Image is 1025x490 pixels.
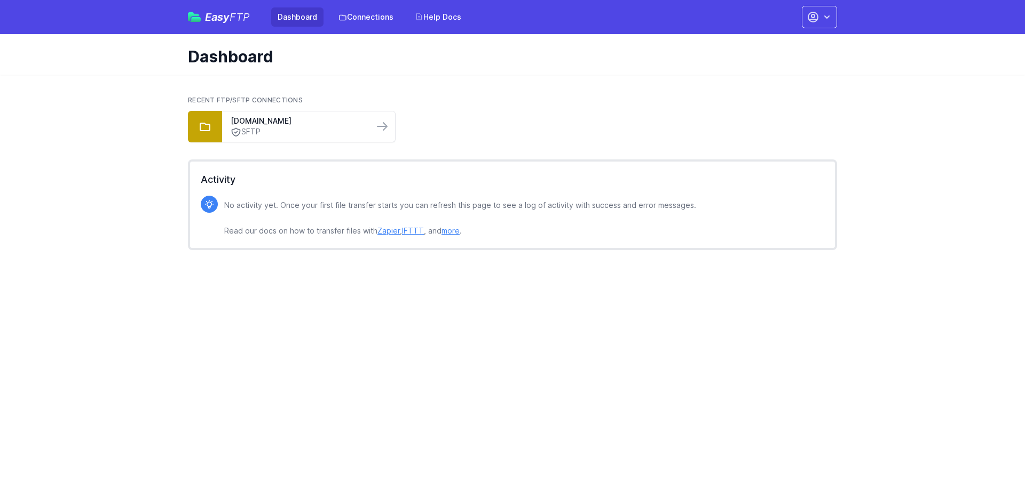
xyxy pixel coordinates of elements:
h2: Activity [201,172,824,187]
a: Connections [332,7,400,27]
p: No activity yet. Once your first file transfer starts you can refresh this page to see a log of a... [224,199,696,237]
a: IFTTT [402,226,424,235]
a: Zapier [377,226,400,235]
img: easyftp_logo.png [188,12,201,22]
a: [DOMAIN_NAME] [231,116,365,126]
h1: Dashboard [188,47,829,66]
span: Easy [205,12,250,22]
a: SFTP [231,126,365,138]
a: EasyFTP [188,12,250,22]
a: Dashboard [271,7,324,27]
a: more [441,226,460,235]
a: Help Docs [408,7,468,27]
h2: Recent FTP/SFTP Connections [188,96,837,105]
span: FTP [230,11,250,23]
